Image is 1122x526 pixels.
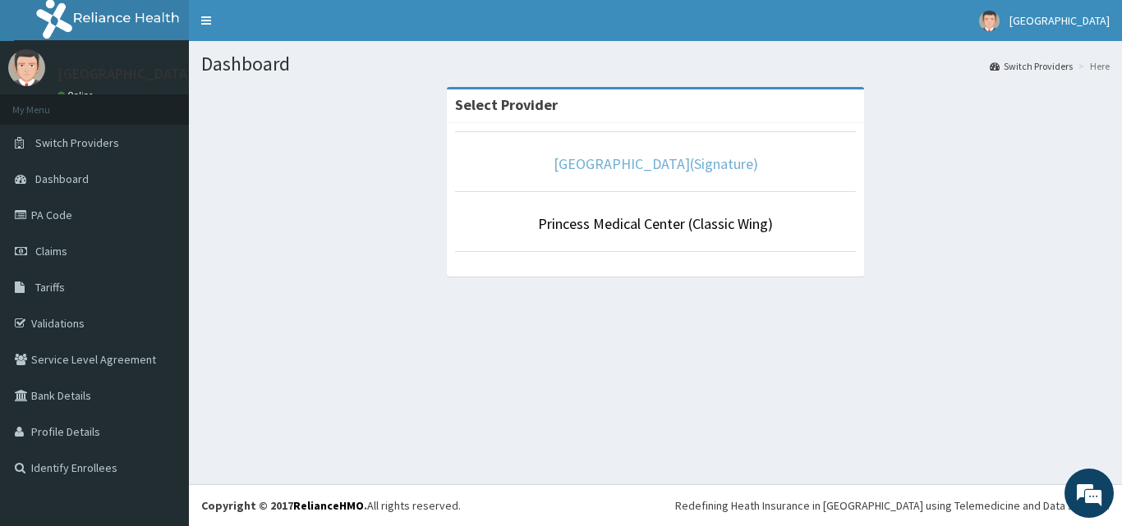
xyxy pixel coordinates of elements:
p: [GEOGRAPHIC_DATA] [57,66,193,81]
img: User Image [8,49,45,86]
a: Online [57,89,97,101]
strong: Copyright © 2017 . [201,498,367,513]
span: Dashboard [35,172,89,186]
li: Here [1074,59,1110,73]
strong: Select Provider [455,95,558,114]
span: [GEOGRAPHIC_DATA] [1009,13,1110,28]
div: Chat with us now [85,92,276,113]
img: d_794563401_company_1708531726252_794563401 [30,82,67,123]
a: RelianceHMO [293,498,364,513]
footer: All rights reserved. [189,484,1122,526]
span: Switch Providers [35,135,119,150]
h1: Dashboard [201,53,1110,75]
img: User Image [979,11,1000,31]
textarea: Type your message and hit 'Enter' [8,351,313,409]
div: Minimize live chat window [269,8,309,48]
span: Tariffs [35,280,65,295]
span: Claims [35,244,67,258]
a: [GEOGRAPHIC_DATA](Signature) [554,154,758,173]
a: Princess Medical Center (Classic Wing) [538,214,773,233]
a: Switch Providers [990,59,1073,73]
span: We're online! [95,158,227,324]
div: Redefining Heath Insurance in [GEOGRAPHIC_DATA] using Telemedicine and Data Science! [675,497,1110,514]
